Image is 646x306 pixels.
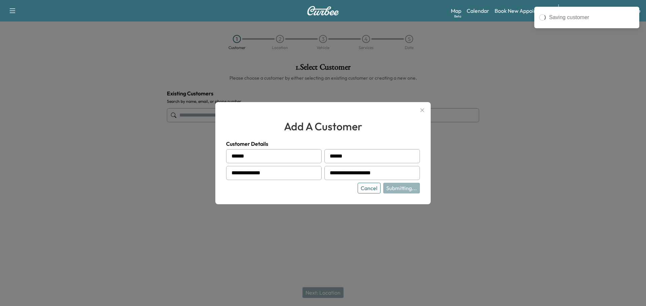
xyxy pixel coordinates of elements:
[451,7,461,15] a: MapBeta
[358,183,381,193] button: Cancel
[495,7,551,15] a: Book New Appointment
[226,118,420,134] h2: add a customer
[467,7,489,15] a: Calendar
[226,140,420,148] h4: Customer Details
[307,6,339,15] img: Curbee Logo
[549,13,635,21] div: Saving customer
[454,14,461,19] div: Beta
